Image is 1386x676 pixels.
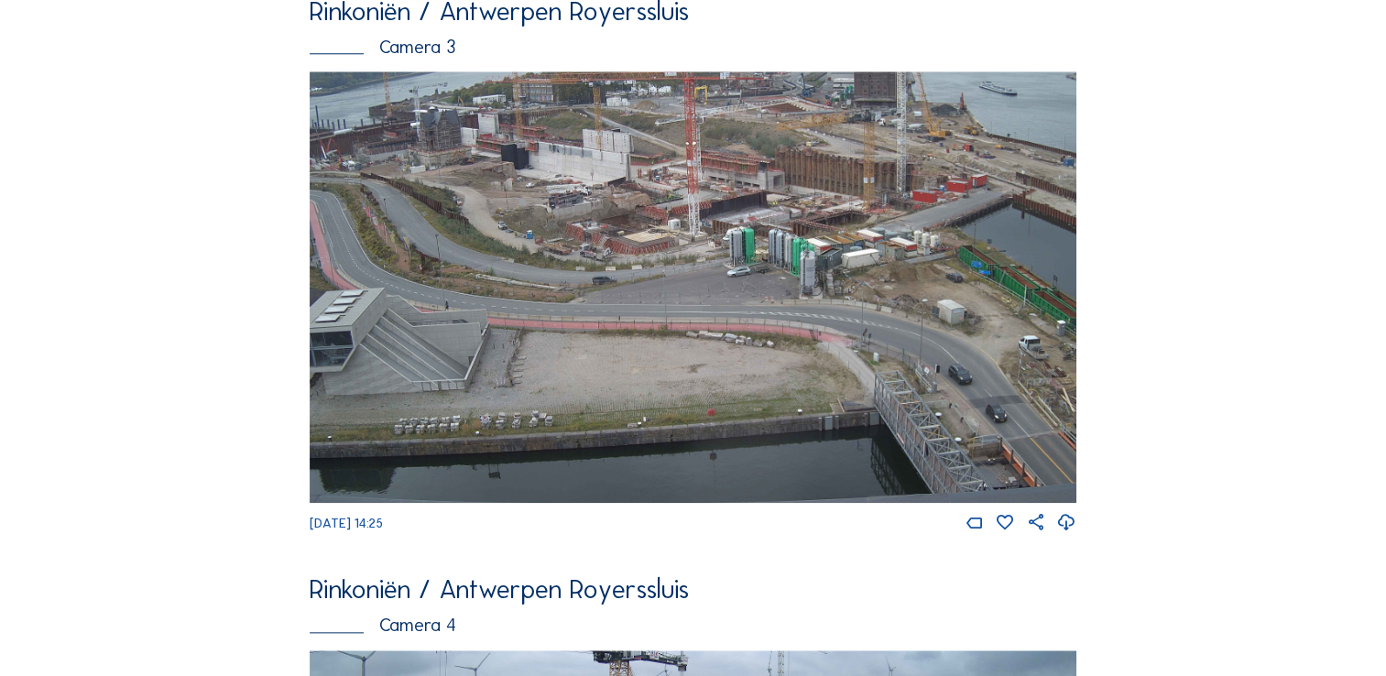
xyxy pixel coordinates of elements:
div: Camera 3 [310,38,1076,56]
div: Rinkoniën / Antwerpen Royerssluis [310,577,1076,604]
img: Image [310,71,1076,503]
div: Camera 4 [310,616,1076,634]
span: [DATE] 14:25 [310,515,383,531]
